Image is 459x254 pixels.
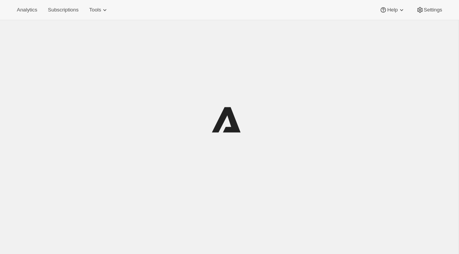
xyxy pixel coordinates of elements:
[412,5,447,15] button: Settings
[17,7,37,13] span: Analytics
[89,7,101,13] span: Tools
[48,7,78,13] span: Subscriptions
[424,7,442,13] span: Settings
[387,7,397,13] span: Help
[85,5,113,15] button: Tools
[12,5,42,15] button: Analytics
[375,5,410,15] button: Help
[43,5,83,15] button: Subscriptions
